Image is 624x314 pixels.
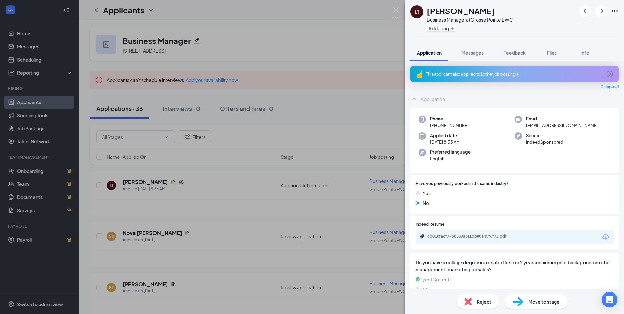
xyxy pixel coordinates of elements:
[416,221,444,228] span: Indeed Resume
[526,132,563,139] span: Source
[427,5,495,16] h1: [PERSON_NAME]
[427,234,519,239] div: cb018facf7758509a3f1db88a45f6f71.pdf
[430,156,471,162] span: English
[547,50,557,56] span: Files
[430,116,469,122] span: Phone
[427,25,456,32] button: PlusAdd a tag
[579,5,591,17] button: ArrowLeftNew
[461,50,484,56] span: Messages
[526,139,563,145] span: IndeedSponsored
[419,234,526,240] a: Paperclipcb018facf7758509a3f1db88a45f6f71.pdf
[422,276,451,283] span: yes (Correct)
[423,199,429,207] span: No
[580,50,589,56] span: Info
[427,16,513,23] div: Business Manager at Grosse Pointe EWC
[430,132,460,139] span: Applied date
[528,298,560,305] span: Move to stage
[503,50,526,56] span: Feedback
[415,9,419,15] div: LT
[526,116,598,122] span: Email
[597,7,605,15] svg: ArrowRight
[477,298,491,305] span: Reject
[601,84,619,90] span: Collapse all
[410,95,418,103] svg: ChevronUp
[611,7,619,15] svg: Ellipses
[423,190,431,197] span: Yes
[581,7,589,15] svg: ArrowLeftNew
[422,286,428,293] span: no
[526,122,598,129] span: [EMAIL_ADDRESS][DOMAIN_NAME]
[602,292,617,307] div: Open Intercom Messenger
[421,96,445,102] div: Application
[419,234,425,239] svg: Paperclip
[430,149,471,155] span: Preferred language
[602,233,610,241] svg: Download
[430,139,460,145] span: [DATE] 8:33 AM
[416,259,614,273] span: Do you have a college degree in a related field or 2 years minimum prior background in retail man...
[417,50,442,56] span: Application
[606,70,614,78] svg: ArrowCircle
[430,122,469,129] span: [PHONE_NUMBER]
[426,71,602,77] div: This applicant also applied to 1 other job posting(s)
[450,27,454,30] svg: Plus
[595,5,607,17] button: ArrowRight
[416,181,509,187] span: Have you previously worked in the same industry?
